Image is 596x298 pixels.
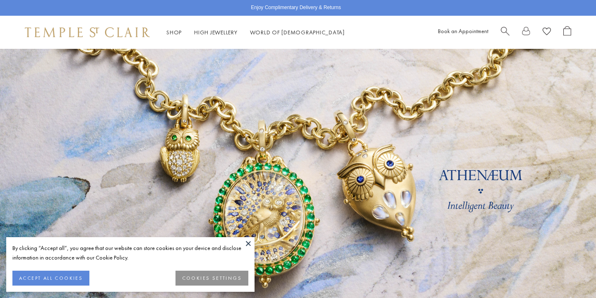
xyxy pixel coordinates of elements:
[501,26,509,39] a: Search
[12,271,89,286] button: ACCEPT ALL COOKIES
[563,26,571,39] a: Open Shopping Bag
[166,29,182,36] a: ShopShop
[175,271,248,286] button: COOKIES SETTINGS
[250,29,345,36] a: World of [DEMOGRAPHIC_DATA]World of [DEMOGRAPHIC_DATA]
[25,27,150,37] img: Temple St. Clair
[194,29,238,36] a: High JewelleryHigh Jewellery
[166,27,345,38] nav: Main navigation
[543,26,551,39] a: View Wishlist
[438,27,488,35] a: Book an Appointment
[251,4,341,12] p: Enjoy Complimentary Delivery & Returns
[12,243,248,262] div: By clicking “Accept all”, you agree that our website can store cookies on your device and disclos...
